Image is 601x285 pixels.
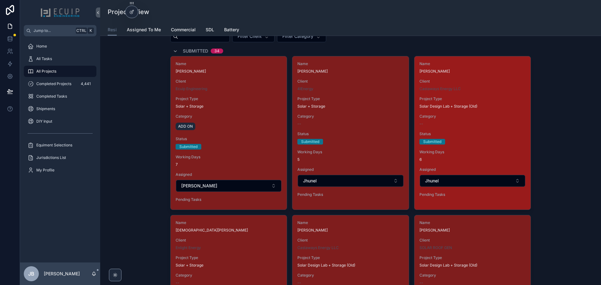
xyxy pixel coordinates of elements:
span: JB [28,270,34,277]
span: Assigned [297,167,403,172]
a: Battery [224,24,239,37]
span: Enlight Energy [176,245,201,250]
span: All Projects [36,69,56,74]
a: Castaways Energy LLC [419,86,461,91]
a: Home [24,41,96,52]
span: Client [176,238,282,243]
span: Client [176,79,282,84]
span: Assigned To Me [127,27,161,33]
span: Project Type [419,255,526,260]
a: Resi [108,24,117,36]
span: Pending Tasks [297,192,403,197]
span: Ecuip Engineering [176,86,207,91]
button: Select Button [277,30,326,42]
span: Ctrl [76,28,87,34]
a: Castaways Energy LLC [297,245,339,250]
span: Home [36,44,47,49]
span: 6 [419,157,526,162]
span: Client [297,79,403,84]
span: Resi [108,27,117,33]
span: Name [176,220,282,225]
span: Name [297,61,403,66]
button: Select Button [232,30,275,42]
span: Project Type [297,255,403,260]
span: Name [419,61,526,66]
span: -- [419,121,423,126]
span: 5 [297,157,403,162]
span: Category [176,114,282,119]
span: Category [297,273,403,278]
span: [PERSON_NAME] [297,228,403,233]
span: Status [419,131,526,136]
span: SOLAR ROOF GEN [419,245,452,250]
a: Assigned To Me [127,24,161,37]
span: Project Type [297,96,403,101]
span: DIY Input [36,119,52,124]
a: Completed Tasks [24,91,96,102]
img: App logo [40,8,80,18]
a: SDL [206,24,214,37]
span: Client [419,79,526,84]
span: Assigned [419,167,526,172]
a: Commercial [171,24,196,37]
span: Completed Tasks [36,94,67,99]
span: Jhunel [303,178,317,184]
button: Select Button [420,175,525,187]
div: 34 [214,48,219,53]
a: Equiment Selections [24,140,96,151]
a: Name[PERSON_NAME]ClientEcuip EngineeringProject TypeSolar + StorageCategoryADD ONStatusSubmittedW... [170,56,287,210]
a: Shipments [24,103,96,115]
span: Pending Tasks [419,192,526,197]
div: Submitted [423,139,441,145]
span: Battery [224,27,239,33]
a: All Projects [24,66,96,77]
a: Name[PERSON_NAME]Client4IEnergyProject TypeSolar + StorageCategory--StatusSubmittedWorking Days5A... [292,56,409,210]
span: Project Type [176,96,282,101]
p: [PERSON_NAME] [44,271,80,277]
a: 4IEnergy [297,86,313,91]
span: [PERSON_NAME] [297,69,403,74]
span: Jurisdictions List [36,155,66,160]
span: [DEMOGRAPHIC_DATA][PERSON_NAME] [176,228,282,233]
span: Filter Client [238,33,262,39]
span: Client [297,238,403,243]
a: Name[PERSON_NAME]ClientCastaways Energy LLCProject TypeSolar Design Lab + Storage (Old)Category--... [414,56,531,210]
span: Solar + Storage [176,104,203,109]
span: Shipments [36,106,55,111]
span: All Tasks [36,56,52,61]
a: DIY Input [24,116,96,127]
span: K [88,28,93,33]
span: 7 [176,162,282,167]
span: Solar Design Lab + Storage (Old) [419,104,477,109]
span: Project Type [419,96,526,101]
span: Working Days [176,155,282,160]
span: Name [419,220,526,225]
span: Commercial [171,27,196,33]
div: Submitted [301,139,319,145]
span: Filter Category [282,33,313,39]
span: Working Days [419,150,526,155]
span: Jhunel [425,178,439,184]
span: Working Days [297,150,403,155]
span: My Profile [36,168,54,173]
button: Select Button [298,175,403,187]
span: Solar Design Lab + Storage (Old) [297,263,355,268]
a: Completed Projects4,441 [24,78,96,89]
span: Completed Projects [36,81,71,86]
span: Category [419,114,526,119]
span: [PERSON_NAME] [419,228,526,233]
span: Assigned [176,172,282,177]
span: Name [176,61,282,66]
span: -- [297,121,301,126]
span: Client [419,238,526,243]
span: Project Type [176,255,282,260]
span: Solar + Storage [176,263,203,268]
a: Jurisdictions List [24,152,96,163]
h1: Projects View [108,8,149,16]
button: Jump to...CtrlK [24,25,96,36]
span: [PERSON_NAME] [419,69,526,74]
span: Equiment Selections [36,143,72,148]
span: Status [176,136,282,141]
